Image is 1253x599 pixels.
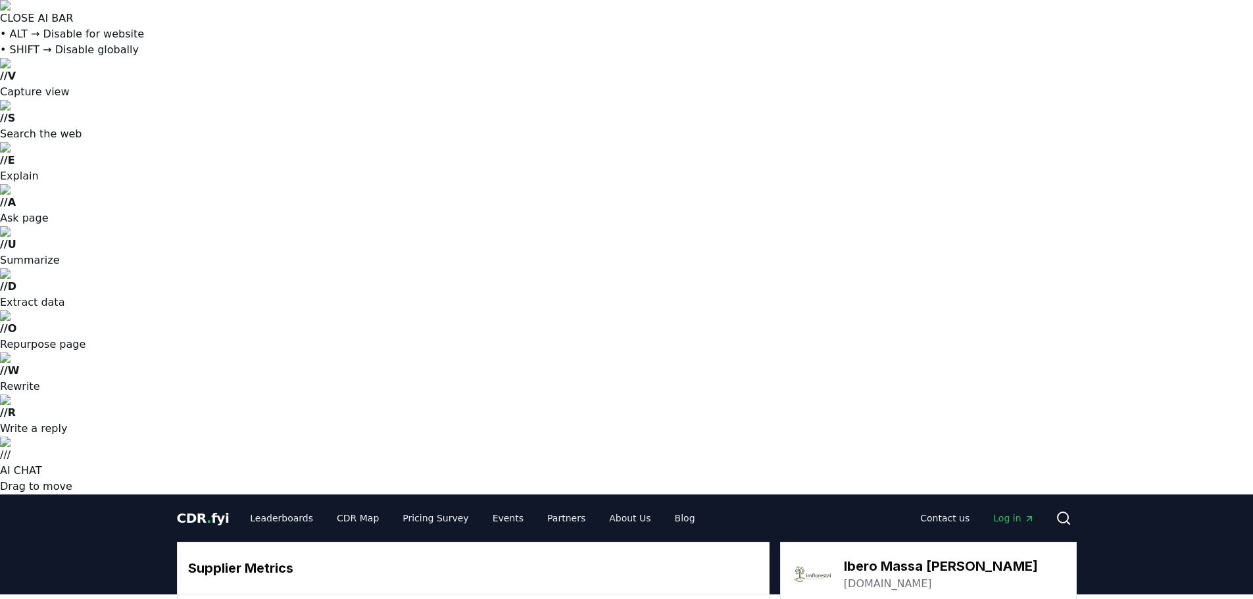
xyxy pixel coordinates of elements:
[599,506,661,530] a: About Us
[794,556,831,592] img: Ibero Massa Florestal, S.A.-logo
[326,506,389,530] a: CDR Map
[239,506,324,530] a: Leaderboards
[392,506,479,530] a: Pricing Survey
[910,506,980,530] a: Contact us
[177,510,230,526] span: CDR fyi
[844,556,1038,576] h3: Ibero Massa [PERSON_NAME]
[207,510,211,526] span: .
[910,506,1044,530] nav: Main
[482,506,534,530] a: Events
[188,558,758,578] h3: Supplier Metrics
[844,576,932,592] a: [DOMAIN_NAME]
[177,509,230,527] a: CDR.fyi
[664,506,706,530] a: Blog
[983,506,1044,530] a: Log in
[537,506,596,530] a: Partners
[239,506,705,530] nav: Main
[993,512,1034,525] span: Log in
